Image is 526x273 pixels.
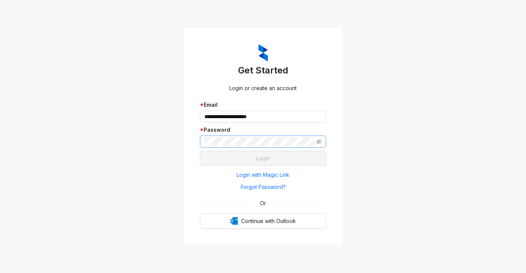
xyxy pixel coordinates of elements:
[237,171,289,179] span: Login with Magic Link
[200,169,326,181] button: Login with Magic Link
[258,44,268,62] img: ZumaIcon
[241,183,286,191] span: Forgot Password?
[200,151,326,166] button: Login
[316,139,322,144] span: eye-invisible
[200,181,326,193] button: Forgot Password?
[200,64,326,76] h3: Get Started
[241,217,296,225] span: Continue with Outlook
[255,199,271,207] span: Or
[231,217,238,225] img: Outlook
[200,126,326,134] div: Password
[200,84,326,92] div: Login or create an account
[200,101,326,109] div: Email
[200,214,326,229] button: OutlookContinue with Outlook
